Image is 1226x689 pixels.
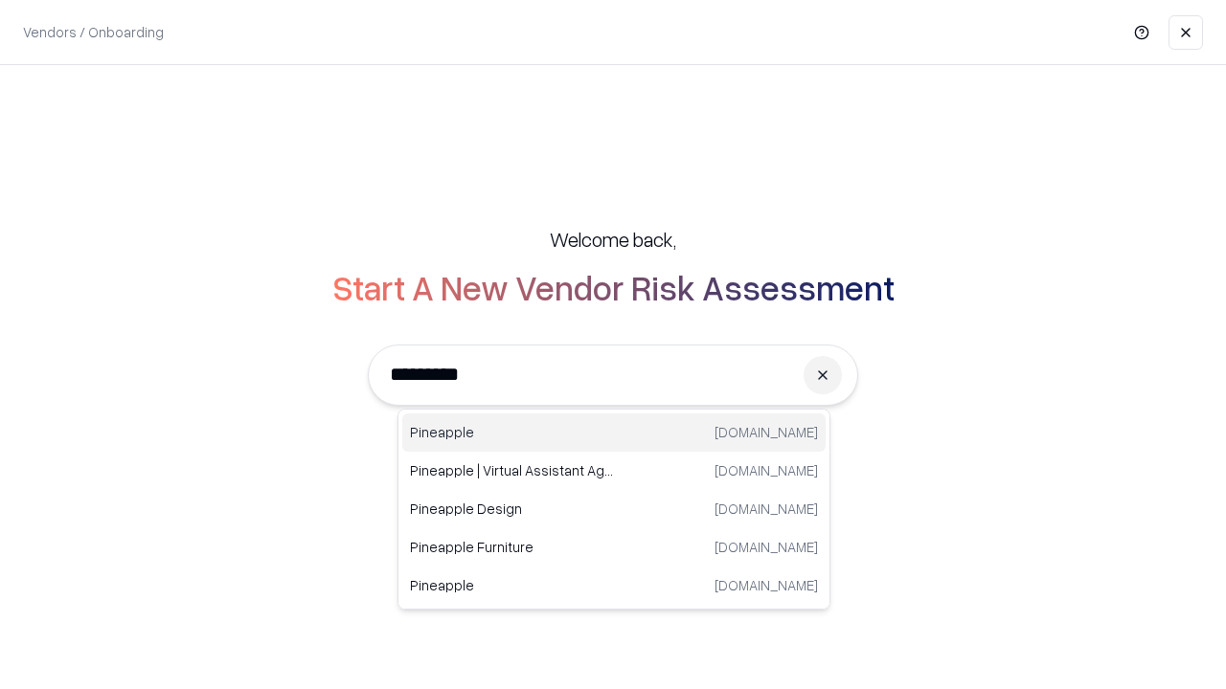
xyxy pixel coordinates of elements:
[715,537,818,557] p: [DOMAIN_NAME]
[715,422,818,442] p: [DOMAIN_NAME]
[397,409,830,610] div: Suggestions
[715,575,818,595] p: [DOMAIN_NAME]
[410,460,614,480] p: Pineapple | Virtual Assistant Agency
[410,422,614,442] p: Pineapple
[715,499,818,519] p: [DOMAIN_NAME]
[332,268,895,306] h2: Start A New Vendor Risk Assessment
[410,575,614,595] p: Pineapple
[715,460,818,480] p: [DOMAIN_NAME]
[550,226,676,253] h5: Welcome back,
[410,499,614,519] p: Pineapple Design
[410,537,614,557] p: Pineapple Furniture
[23,22,164,42] p: Vendors / Onboarding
